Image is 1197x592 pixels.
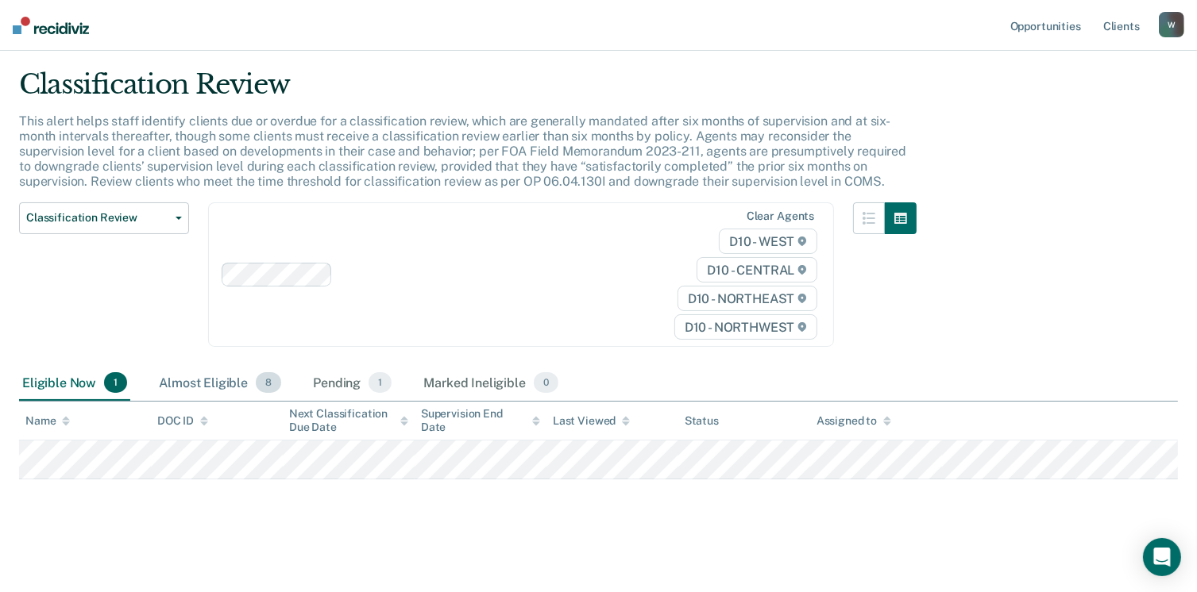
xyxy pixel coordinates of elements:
[256,372,281,393] span: 8
[104,372,127,393] span: 1
[19,68,917,113] div: Classification Review
[289,407,408,434] div: Next Classification Due Date
[13,17,89,34] img: Recidiviz
[19,202,189,234] button: Classification Review
[685,414,719,428] div: Status
[421,407,540,434] div: Supervision End Date
[1143,538,1181,576] div: Open Intercom Messenger
[157,414,208,428] div: DOC ID
[369,372,392,393] span: 1
[817,414,891,428] div: Assigned to
[19,113,906,190] p: This alert helps staff identify clients due or overdue for a classification review, which are gen...
[674,314,817,340] span: D10 - NORTHWEST
[420,366,562,401] div: Marked Ineligible0
[156,366,284,401] div: Almost Eligible8
[26,211,169,225] span: Classification Review
[719,229,817,254] span: D10 - WEST
[310,366,395,401] div: Pending1
[747,210,814,223] div: Clear agents
[25,414,70,428] div: Name
[534,372,558,393] span: 0
[678,286,817,311] span: D10 - NORTHEAST
[553,414,630,428] div: Last Viewed
[19,366,130,401] div: Eligible Now1
[1159,12,1184,37] button: W
[697,257,817,283] span: D10 - CENTRAL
